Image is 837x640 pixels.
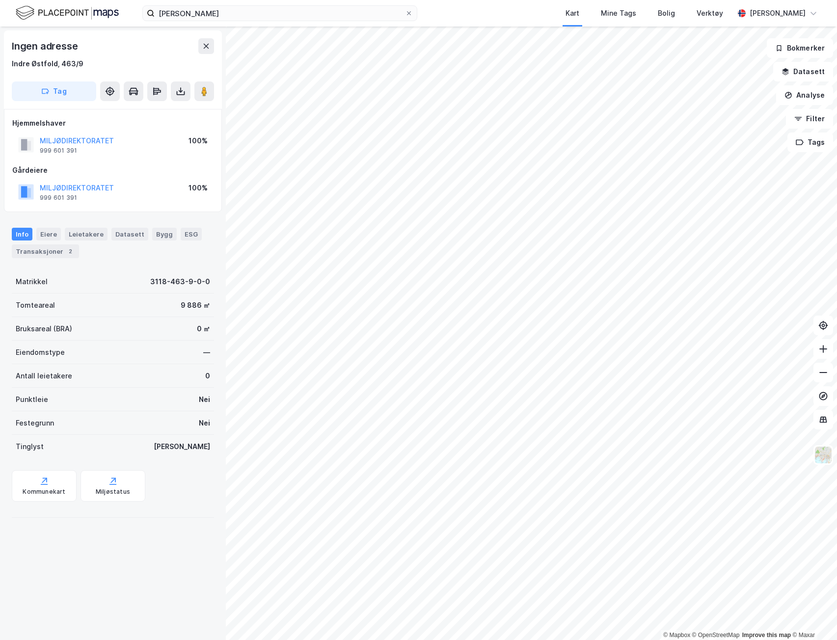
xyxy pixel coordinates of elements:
div: Miljøstatus [96,488,130,496]
div: Nei [199,394,210,405]
div: Hjemmelshaver [12,117,214,129]
img: logo.f888ab2527a4732fd821a326f86c7f29.svg [16,4,119,22]
div: 100% [189,182,208,194]
button: Datasett [773,62,833,81]
div: Leietakere [65,228,108,240]
div: 999 601 391 [40,194,77,202]
button: Tag [12,81,96,101]
div: Ingen adresse [12,38,80,54]
div: Antall leietakere [16,370,72,382]
div: Info [12,228,32,240]
button: Filter [786,109,833,129]
div: [PERSON_NAME] [750,7,806,19]
div: 9 886 ㎡ [181,299,210,311]
div: Datasett [111,228,148,240]
img: Z [814,446,833,464]
div: Kontrollprogram for chat [788,593,837,640]
div: Bruksareal (BRA) [16,323,72,335]
div: Festegrunn [16,417,54,429]
div: Verktøy [697,7,723,19]
div: Tomteareal [16,299,55,311]
div: Nei [199,417,210,429]
a: Improve this map [742,632,791,639]
div: Eiendomstype [16,347,65,358]
button: Tags [787,133,833,152]
a: OpenStreetMap [692,632,740,639]
div: — [203,347,210,358]
div: Matrikkel [16,276,48,288]
div: Mine Tags [601,7,636,19]
div: 0 [205,370,210,382]
div: Tinglyst [16,441,44,453]
div: 100% [189,135,208,147]
div: Bolig [658,7,675,19]
div: Indre Østfold, 463/9 [12,58,83,70]
div: 3118-463-9-0-0 [150,276,210,288]
button: Analyse [776,85,833,105]
div: 0 ㎡ [197,323,210,335]
div: 999 601 391 [40,147,77,155]
div: [PERSON_NAME] [154,441,210,453]
a: Mapbox [663,632,690,639]
div: Kommunekart [23,488,65,496]
div: Gårdeiere [12,164,214,176]
div: Punktleie [16,394,48,405]
input: Søk på adresse, matrikkel, gårdeiere, leietakere eller personer [155,6,405,21]
div: Bygg [152,228,177,240]
div: Transaksjoner [12,244,79,258]
div: ESG [181,228,202,240]
div: 2 [65,246,75,256]
div: Kart [566,7,579,19]
iframe: Chat Widget [788,593,837,640]
button: Bokmerker [767,38,833,58]
div: Eiere [36,228,61,240]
